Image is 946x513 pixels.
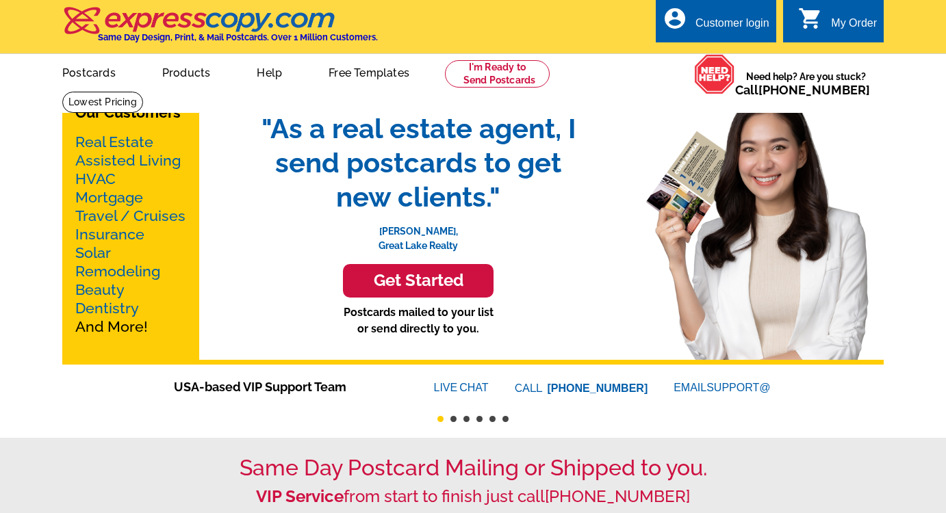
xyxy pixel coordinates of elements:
a: Beauty [75,281,125,298]
button: 5 of 6 [489,416,496,422]
span: USA-based VIP Support Team [174,378,393,396]
a: Remodeling [75,263,160,280]
h2: from start to finish just call [62,487,884,507]
a: account_circle Customer login [663,15,769,32]
h4: Same Day Design, Print, & Mail Postcards. Over 1 Million Customers. [98,32,378,42]
a: [PHONE_NUMBER] [758,83,870,97]
h3: Get Started [360,271,476,291]
button: 2 of 6 [450,416,457,422]
a: LIVECHAT [434,382,489,393]
a: shopping_cart My Order [798,15,877,32]
i: account_circle [663,6,687,31]
a: Help [235,55,304,88]
button: 1 of 6 [437,416,444,422]
span: Call [735,83,870,97]
a: Solar [75,244,111,261]
a: HVAC [75,170,116,187]
a: Get Started [247,264,589,298]
img: help [694,54,735,94]
font: LIVE [434,380,460,396]
a: Assisted Living [75,152,181,169]
a: Mortgage [75,189,143,206]
h1: Same Day Postcard Mailing or Shipped to you. [62,455,884,481]
a: [PHONE_NUMBER] [548,382,648,394]
font: SUPPORT@ [706,380,772,396]
a: EMAILSUPPORT@ [674,382,772,393]
span: Need help? Are you stuck? [735,70,877,97]
span: "As a real estate agent, I send postcards to get new clients." [247,111,589,214]
i: shopping_cart [798,6,823,31]
font: CALL [515,380,544,397]
a: Postcards [40,55,138,88]
p: [PERSON_NAME], Great Lake Realty [247,214,589,253]
div: Customer login [695,17,769,36]
button: 4 of 6 [476,416,483,422]
button: 6 of 6 [502,416,509,422]
a: [PHONE_NUMBER] [545,486,690,506]
a: Same Day Design, Print, & Mail Postcards. Over 1 Million Customers. [62,16,378,42]
a: Travel / Cruises [75,207,186,224]
a: Real Estate [75,133,153,150]
a: Free Templates [307,55,431,88]
button: 3 of 6 [463,416,470,422]
a: Products [140,55,233,88]
a: Insurance [75,226,144,243]
p: And More! [75,133,186,336]
strong: VIP Service [256,486,344,506]
div: My Order [831,17,877,36]
p: Postcards mailed to your list or send directly to you. [247,304,589,337]
a: Dentistry [75,300,139,317]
